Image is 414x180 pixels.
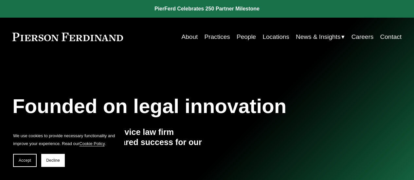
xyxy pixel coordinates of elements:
[79,141,105,146] a: Cookie Policy
[12,95,337,118] h1: Founded on legal innovation
[262,31,289,43] a: Locations
[19,158,31,163] span: Accept
[237,31,256,43] a: People
[205,31,230,43] a: Practices
[13,154,37,167] button: Accept
[7,125,124,173] section: Cookie banner
[13,132,118,147] p: We use cookies to provide necessary functionality and improve your experience. Read our .
[46,158,60,163] span: Decline
[41,154,65,167] button: Decline
[296,31,345,43] a: folder dropdown
[351,31,374,43] a: Careers
[380,31,402,43] a: Contact
[296,31,340,42] span: News & Insights
[182,31,198,43] a: About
